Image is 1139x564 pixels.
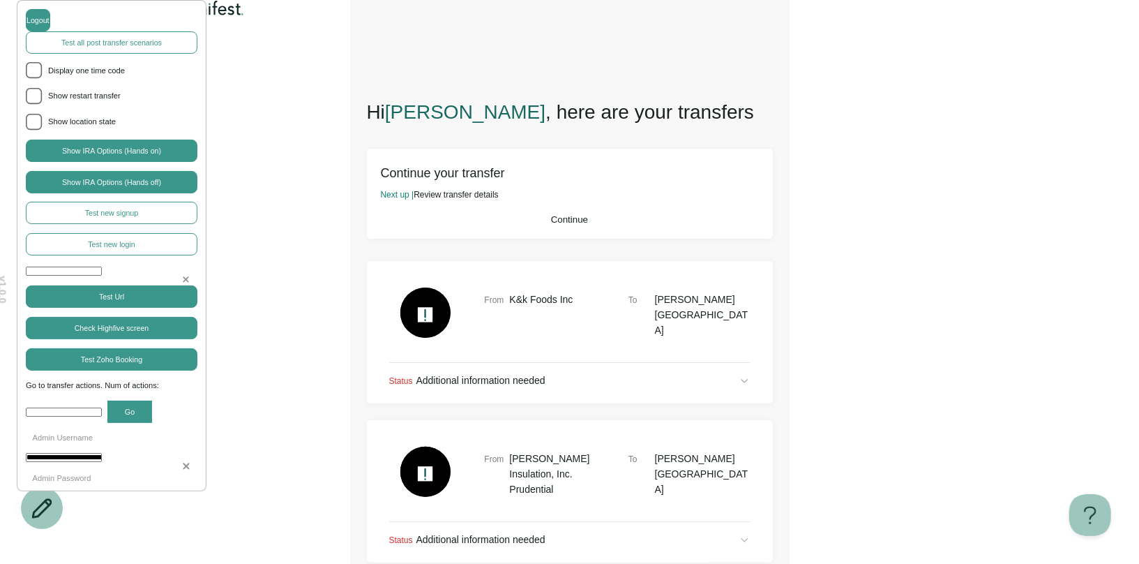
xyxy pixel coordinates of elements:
[381,163,505,184] h2: Continue your transfer
[510,482,607,497] span: Prudential
[510,451,607,482] span: [PERSON_NAME] Insulation, Inc.
[26,432,197,445] p: Admin Username
[26,380,197,392] span: Go to transfer actions. Num of actions:
[628,295,638,306] span: To
[385,101,545,123] span: [PERSON_NAME]
[26,114,197,131] li: Show location state
[485,454,504,465] span: From
[26,62,197,79] li: Display one time code
[26,473,197,485] p: Admin Password
[26,233,197,255] button: Test new login
[416,533,545,546] span: Additional information needed
[381,189,759,200] div: Next up |
[1069,494,1111,536] iframe: Toggle Customer Support
[26,317,197,339] button: Check Highfive screen
[48,90,197,103] span: Show restart transfer
[485,295,504,306] span: From
[26,88,197,105] li: Show restart transfer
[26,285,197,308] button: Test Url
[367,101,755,123] span: Hi , here are your transfers
[628,454,638,465] span: To
[381,214,759,225] button: Continue
[655,451,750,497] span: [PERSON_NAME] [GEOGRAPHIC_DATA]
[414,190,498,200] span: Review transfer details
[389,535,413,546] span: Status
[48,116,197,128] span: Show location state
[655,292,750,338] span: [PERSON_NAME] [GEOGRAPHIC_DATA]
[551,214,588,225] span: Continue
[26,171,197,193] button: Show IRA Options (Hands off)
[48,65,197,77] span: Display one time code
[107,401,152,423] button: Go
[26,140,197,162] button: Show IRA Options (Hands on)
[389,376,413,387] span: Status
[26,348,197,371] button: Test Zoho Booking
[26,31,197,54] button: Test all post transfer scenarios
[416,374,545,387] span: Additional information needed
[26,9,50,31] button: Logout
[26,202,197,224] button: Test new signup
[510,292,607,307] span: K&k Foods Inc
